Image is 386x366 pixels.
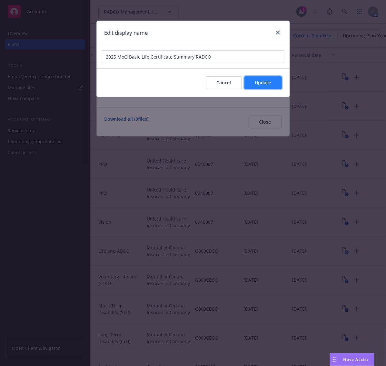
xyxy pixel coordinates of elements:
[343,357,369,362] span: Nova Assist
[330,353,338,366] div: Drag to move
[255,80,271,86] span: Update
[206,76,242,89] button: Cancel
[217,80,231,86] span: Cancel
[330,353,374,366] button: Nova Assist
[104,29,148,37] h1: Edit display name
[274,29,282,36] a: close
[244,76,282,89] button: Update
